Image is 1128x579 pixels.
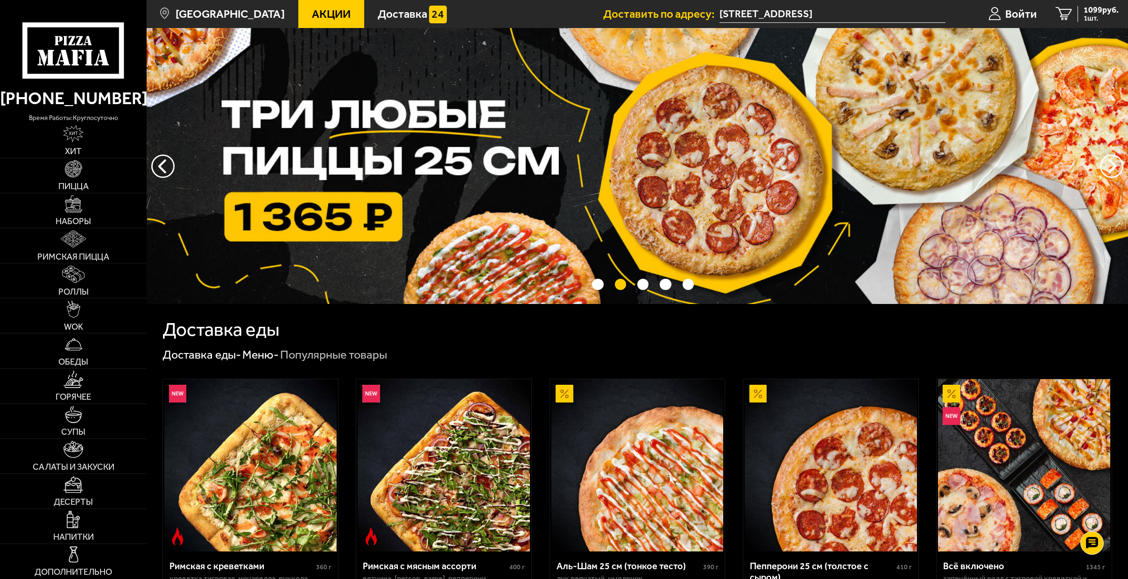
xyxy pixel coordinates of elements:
[242,348,279,361] a: Меню-
[58,288,89,297] span: Роллы
[356,379,531,551] a: НовинкаОстрое блюдоРимская с мясным ассорти
[58,358,88,367] span: Обеды
[378,8,427,20] span: Доставка
[54,498,93,507] span: Десерты
[58,182,89,191] span: Пицца
[1084,6,1119,14] span: 1099 руб.
[362,528,380,545] img: Острое блюдо
[56,217,91,226] span: Наборы
[603,8,719,20] span: Доставить по адресу:
[937,379,1112,551] a: АкционныйНовинкаВсё включено
[943,407,960,425] img: Новинка
[316,563,331,571] span: 360 г
[1084,15,1119,22] span: 1 шт.
[1100,155,1123,178] button: предыдущий
[683,279,694,290] button: точки переключения
[151,155,175,178] button: следующий
[637,279,649,290] button: точки переключения
[660,279,671,290] button: точки переключения
[33,463,114,472] span: Салаты и закуски
[358,379,530,551] img: Римская с мясным ассорти
[938,379,1110,551] img: Всё включено
[169,528,187,545] img: Острое блюдо
[551,379,724,551] img: Аль-Шам 25 см (тонкое тесто)
[35,568,112,577] span: Дополнительно
[556,385,573,402] img: Акционный
[557,560,701,572] div: Аль-Шам 25 см (тонкое тесто)
[615,279,626,290] button: точки переключения
[176,8,285,20] span: [GEOGRAPHIC_DATA]
[280,347,387,363] div: Популярные товары
[943,560,1084,572] div: Всё включено
[363,560,507,572] div: Римская с мясным ассорти
[745,379,917,551] img: Пепперони 25 см (толстое с сыром)
[509,563,525,571] span: 400 г
[749,385,767,402] img: Акционный
[169,560,314,572] div: Римская с креветками
[163,379,338,551] a: НовинкаОстрое блюдоРимская с креветками
[56,393,91,402] span: Горячее
[943,385,960,402] img: Акционный
[53,533,94,542] span: Напитки
[550,379,725,551] a: АкционныйАль-Шам 25 см (тонкое тесто)
[1086,563,1105,571] span: 1345 г
[164,379,337,551] img: Римская с креветками
[743,379,918,551] a: АкционныйПепперони 25 см (толстое с сыром)
[1005,8,1037,20] span: Войти
[64,323,83,332] span: WOK
[703,563,719,571] span: 390 г
[896,563,912,571] span: 410 г
[362,385,380,402] img: Новинка
[592,279,603,290] button: точки переключения
[37,253,109,261] span: Римская пицца
[429,6,447,23] img: 15daf4d41897b9f0e9f617042186c801.svg
[162,348,241,361] a: Доставка еды-
[162,320,280,339] h1: Доставка еды
[61,428,85,437] span: Супы
[312,8,351,20] span: Акции
[65,147,82,156] span: Хит
[719,6,945,23] input: Ваш адрес доставки
[169,385,187,402] img: Новинка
